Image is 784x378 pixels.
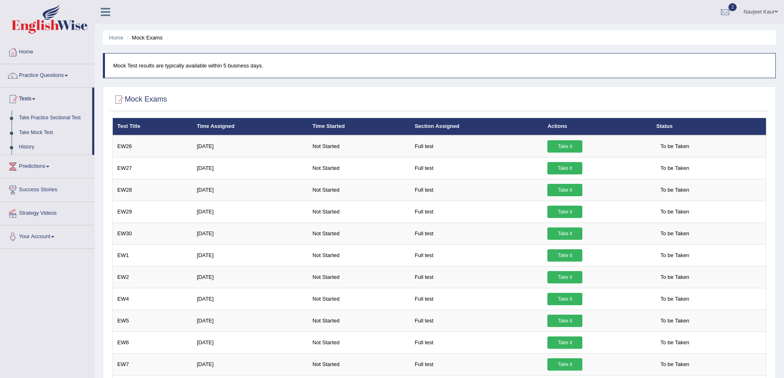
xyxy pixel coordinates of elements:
td: [DATE] [192,353,308,375]
td: EW2 [113,266,193,288]
a: Take it [547,206,582,218]
th: Actions [543,118,651,135]
td: Not Started [308,266,410,288]
span: To be Taken [656,358,693,371]
a: Take it [547,336,582,349]
th: Test Title [113,118,193,135]
td: [DATE] [192,157,308,179]
td: Full test [410,332,543,353]
a: History [15,140,92,155]
td: EW26 [113,135,193,158]
td: EW29 [113,201,193,223]
td: Full test [410,157,543,179]
td: EW5 [113,310,193,332]
td: [DATE] [192,179,308,201]
td: Full test [410,353,543,375]
td: Not Started [308,157,410,179]
th: Time Started [308,118,410,135]
a: Success Stories [0,179,94,199]
a: Home [109,35,123,41]
td: [DATE] [192,310,308,332]
td: EW27 [113,157,193,179]
a: Take it [547,140,582,153]
td: Not Started [308,135,410,158]
a: Strategy Videos [0,202,94,223]
span: To be Taken [656,162,693,174]
span: To be Taken [656,184,693,196]
span: To be Taken [656,293,693,305]
td: [DATE] [192,266,308,288]
a: Tests [0,88,92,108]
td: EW6 [113,332,193,353]
h2: Mock Exams [112,93,167,106]
td: EW4 [113,288,193,310]
td: EW30 [113,223,193,244]
td: EW28 [113,179,193,201]
a: Take it [547,293,582,305]
td: Full test [410,288,543,310]
td: Full test [410,179,543,201]
a: Take it [547,315,582,327]
td: Full test [410,223,543,244]
a: Take it [547,271,582,283]
td: Not Started [308,353,410,375]
p: Mock Test results are typically available within 5 business days. [113,62,767,70]
a: Your Account [0,225,94,246]
td: Not Started [308,179,410,201]
td: Not Started [308,223,410,244]
a: Take it [547,162,582,174]
span: To be Taken [656,227,693,240]
th: Section Assigned [410,118,543,135]
td: [DATE] [192,223,308,244]
td: EW7 [113,353,193,375]
td: [DATE] [192,332,308,353]
span: To be Taken [656,336,693,349]
td: Full test [410,310,543,332]
td: [DATE] [192,201,308,223]
td: Not Started [308,244,410,266]
span: To be Taken [656,271,693,283]
a: Take it [547,184,582,196]
a: Take it [547,227,582,240]
a: Take it [547,358,582,371]
td: Full test [410,244,543,266]
span: To be Taken [656,249,693,262]
a: Practice Questions [0,64,94,85]
a: Take Practice Sectional Test [15,111,92,125]
span: 2 [728,3,737,11]
th: Time Assigned [192,118,308,135]
td: Not Started [308,288,410,310]
a: Take Mock Test [15,125,92,140]
span: To be Taken [656,315,693,327]
a: Take it [547,249,582,262]
td: Not Started [308,332,410,353]
td: Full test [410,135,543,158]
td: Full test [410,201,543,223]
td: Not Started [308,310,410,332]
a: Predictions [0,155,94,176]
span: To be Taken [656,140,693,153]
td: [DATE] [192,244,308,266]
td: [DATE] [192,135,308,158]
li: Mock Exams [125,34,163,42]
span: To be Taken [656,206,693,218]
th: Status [652,118,766,135]
a: Home [0,41,94,61]
td: [DATE] [192,288,308,310]
td: Not Started [308,201,410,223]
td: Full test [410,266,543,288]
td: EW1 [113,244,193,266]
